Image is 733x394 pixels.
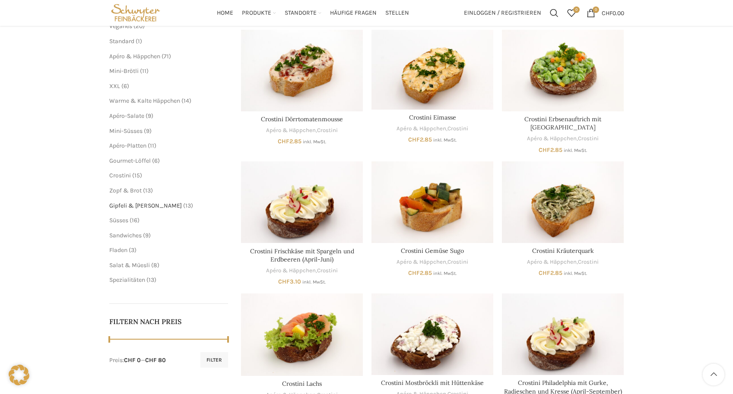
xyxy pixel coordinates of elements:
bdi: 2.85 [408,136,432,143]
a: 0 [563,4,580,22]
div: , [371,125,493,133]
span: Stellen [385,9,409,17]
span: 0 [573,6,580,13]
a: Mini-Süsses [109,127,143,135]
span: Mini-Brötli [109,67,139,75]
span: 71 [164,53,169,60]
span: 0 [593,6,599,13]
a: Produkte [242,4,276,22]
a: Crostini Dörrtomatenmousse [261,115,343,123]
span: 11 [150,142,154,149]
div: , [502,135,624,143]
a: Apéro & Häppchen [266,126,316,135]
a: Crostini Dörrtomatenmousse [241,30,363,111]
span: 6 [154,157,158,164]
a: Crostini Kräuterquark [502,161,624,243]
span: 16 [132,217,137,224]
span: Häufige Fragen [330,9,377,17]
span: CHF [408,269,420,277]
span: Home [217,9,233,17]
a: Apéro & Häppchen [109,53,160,60]
button: Filter [200,352,228,368]
a: Crostini Lachs [282,380,322,388]
a: Einloggen / Registrieren [460,4,546,22]
a: Apéro & Häppchen [397,125,446,133]
a: Häufige Fragen [330,4,377,22]
div: Preis: — [109,356,166,365]
bdi: 2.85 [408,269,432,277]
a: Crostini [317,267,338,275]
a: Crostini Frischkäse mit Spargeln und Erdbeeren (April-Juni) [241,161,363,243]
small: inkl. MwSt. [302,279,326,285]
bdi: 2.85 [278,138,301,145]
a: Scroll to top button [703,364,724,385]
small: inkl. MwSt. [564,271,587,276]
span: CHF [539,146,550,154]
a: Sandwiches [109,232,142,239]
span: 9 [145,232,149,239]
a: Crostini Kräuterquark [532,247,594,255]
span: Spezialitäten [109,276,145,284]
span: Crostini [109,172,131,179]
span: 14 [184,97,189,104]
a: Zopf & Brot [109,187,142,194]
span: Standorte [285,9,317,17]
a: Suchen [546,4,563,22]
span: 9 [148,112,151,120]
span: 8 [153,262,157,269]
span: Produkte [242,9,271,17]
span: 1 [138,38,140,45]
span: 13 [185,202,191,209]
a: Apéro-Platten [109,142,146,149]
span: 6 [124,82,127,90]
div: Main navigation [166,4,459,22]
span: CHF [602,9,612,16]
a: Crostini Erbsenauftrich mit Philadelphia [502,30,624,111]
bdi: 2.85 [539,269,562,277]
a: Süsses [109,217,128,224]
span: Salat & Müesli [109,262,150,269]
div: , [241,126,363,135]
a: Crostini Mostbröckli mit Hüttenkäse [371,293,493,375]
a: Crostini Philadelphia mit Gurke, Radieschen und Kresse (April-September) [502,293,624,375]
a: Crostini Lachs [241,293,363,375]
span: CHF [278,278,290,285]
a: Crostini Erbsenauftrich mit [GEOGRAPHIC_DATA] [524,115,601,132]
a: Crostini [447,125,468,133]
span: CHF [408,136,420,143]
a: Stellen [385,4,409,22]
a: Crostini [447,258,468,266]
span: 9 [146,127,149,135]
a: Home [217,4,233,22]
a: Crostini Eimasse [371,30,493,109]
a: Gipfeli & [PERSON_NAME] [109,202,182,209]
a: Fladen [109,246,127,254]
a: Site logo [109,9,162,16]
span: Veganes [109,22,132,30]
a: Apéro & Häppchen [527,258,577,266]
a: Apéro-Salate [109,112,144,120]
a: Crostini [578,135,599,143]
span: 11 [142,67,146,75]
bdi: 0.00 [602,9,624,16]
a: Crostini Frischkäse mit Spargeln und Erdbeeren (April-Juni) [250,247,354,264]
bdi: 2.85 [539,146,562,154]
a: Gourmet-Löffel [109,157,151,164]
a: Crostini [578,258,599,266]
a: Warme & Kalte Häppchen [109,97,180,104]
bdi: 3.10 [278,278,301,285]
span: Standard [109,38,134,45]
a: Crostini Eimasse [409,113,456,121]
span: Einloggen / Registrieren [464,10,541,16]
span: 15 [134,172,140,179]
small: inkl. MwSt. [303,139,326,145]
span: 3 [131,246,134,254]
